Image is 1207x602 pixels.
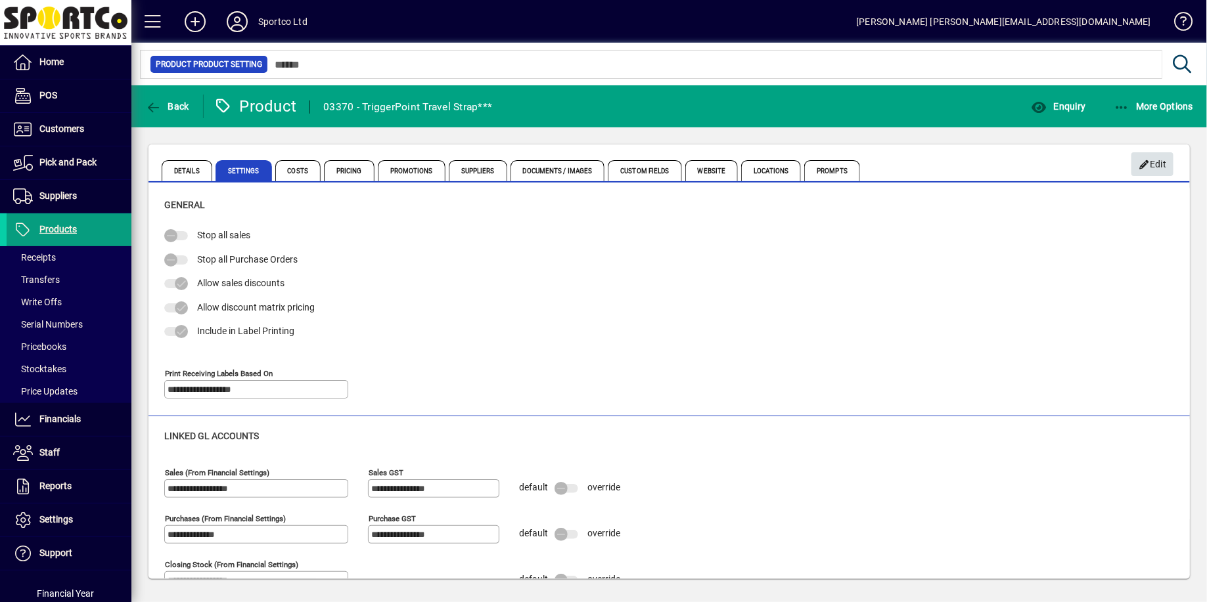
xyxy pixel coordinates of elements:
[39,56,64,67] span: Home
[197,278,285,288] span: Allow sales discounts
[7,146,131,179] a: Pick and Pack
[164,200,205,210] span: General
[7,180,131,213] a: Suppliers
[165,513,286,523] mat-label: Purchases (from financial settings)
[39,123,84,134] span: Customers
[608,160,681,181] span: Custom Fields
[39,548,72,558] span: Support
[1164,3,1191,45] a: Knowledge Base
[165,559,298,569] mat-label: Closing stock (from financial settings)
[7,437,131,469] a: Staff
[685,160,739,181] span: Website
[156,58,262,71] span: Product Product Setting
[39,447,60,458] span: Staff
[39,481,72,491] span: Reports
[174,10,216,33] button: Add
[7,313,131,335] a: Serial Numbers
[13,297,62,307] span: Write Offs
[197,326,294,336] span: Include in Label Printing
[7,470,131,503] a: Reports
[39,190,77,201] span: Suppliers
[741,160,801,181] span: Locations
[587,528,620,538] span: override
[1114,101,1194,112] span: More Options
[39,514,73,525] span: Settings
[1110,95,1197,118] button: More Options
[131,95,204,118] app-page-header-button: Back
[162,160,212,181] span: Details
[449,160,507,181] span: Suppliers
[7,537,131,570] a: Support
[7,403,131,436] a: Financials
[587,482,620,492] span: override
[7,46,131,79] a: Home
[1131,152,1173,176] button: Edit
[145,101,189,112] span: Back
[39,224,77,234] span: Products
[39,157,97,167] span: Pick and Pack
[7,269,131,291] a: Transfers
[197,230,250,240] span: Stop all sales
[7,335,131,358] a: Pricebooks
[511,160,605,181] span: Documents / Images
[214,96,297,117] div: Product
[1139,154,1167,175] span: Edit
[39,90,57,100] span: POS
[7,291,131,313] a: Write Offs
[369,513,416,523] mat-label: Purchase GST
[1028,95,1089,118] button: Enquiry
[369,467,403,477] mat-label: Sales GST
[378,160,445,181] span: Promotions
[142,95,193,118] button: Back
[7,380,131,402] a: Price Updates
[323,97,492,118] div: 03370 - TriggerPoint Travel Strap***
[7,79,131,112] a: POS
[164,431,259,441] span: Linked GL accounts
[216,160,272,181] span: Settings
[7,113,131,146] a: Customers
[804,160,860,181] span: Prompts
[37,588,95,599] span: Financial Year
[1031,101,1085,112] span: Enquiry
[519,574,548,584] span: default
[258,11,307,32] div: Sportco Ltd
[519,482,548,492] span: default
[197,302,315,312] span: Allow discount matrix pricing
[7,358,131,380] a: Stocktakes
[7,504,131,536] a: Settings
[216,10,258,33] button: Profile
[587,574,620,584] span: override
[13,386,78,397] span: Price Updates
[275,160,321,181] span: Costs
[856,11,1151,32] div: [PERSON_NAME] [PERSON_NAME][EMAIL_ADDRESS][DOMAIN_NAME]
[165,368,273,377] mat-label: Print Receiving Labels Based On
[39,414,81,424] span: Financials
[13,274,60,285] span: Transfers
[13,319,83,330] span: Serial Numbers
[13,364,66,374] span: Stocktakes
[13,341,66,352] span: Pricebooks
[13,252,56,263] span: Receipts
[519,528,548,538] span: default
[197,254,298,265] span: Stop all Purchase Orders
[165,467,269,477] mat-label: Sales (from financial settings)
[7,246,131,269] a: Receipts
[324,160,375,181] span: Pricing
